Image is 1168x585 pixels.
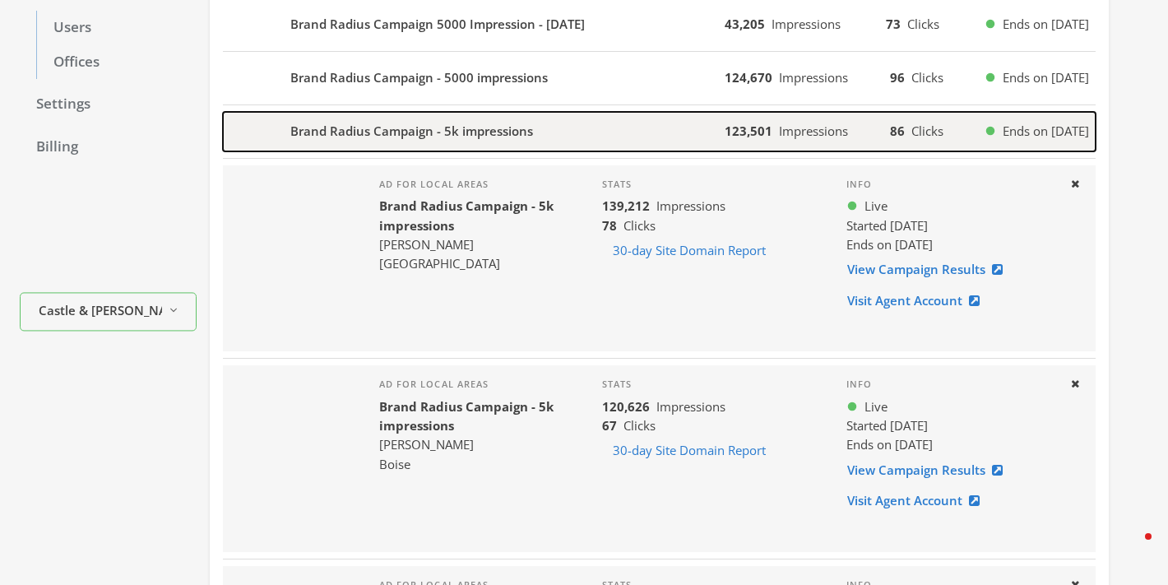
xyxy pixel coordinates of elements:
b: Brand Radius Campaign 5000 Impression - [DATE] [290,15,585,34]
span: Ends on [DATE] [846,436,933,453]
span: Clicks [911,69,943,86]
button: Brand Radius Campaign 5000 Impression - [DATE]43,205Impressions73ClicksEnds on [DATE] [223,5,1096,44]
b: 67 [602,417,617,434]
button: Castle & [PERSON_NAME] Mortgage [20,293,197,332]
h4: Stats [602,179,820,190]
b: Brand Radius Campaign - 5000 impressions [290,68,548,87]
button: 30-day Site Domain Report [602,235,776,266]
a: Offices [36,45,197,80]
div: [PERSON_NAME] [379,435,576,454]
button: Brand Radius Campaign - 5000 impressions124,670Impressions96ClicksEnds on [DATE] [223,58,1096,98]
a: Settings [20,87,197,122]
div: Started [DATE] [846,216,1057,235]
span: Ends on [DATE] [1003,15,1089,34]
a: Users [36,11,197,45]
b: 78 [602,217,617,234]
span: Live [864,197,888,216]
span: Impressions [656,398,725,415]
b: 96 [890,69,905,86]
div: Started [DATE] [846,416,1057,435]
span: Clicks [623,217,656,234]
span: Ends on [DATE] [1003,122,1089,141]
span: Ends on [DATE] [1003,68,1089,87]
span: Clicks [907,16,939,32]
div: Boise [379,455,576,474]
span: Clicks [623,417,656,434]
div: [PERSON_NAME] [379,235,576,254]
button: 30-day Site Domain Report [602,435,776,466]
b: Brand Radius Campaign - 5k impressions [290,122,533,141]
iframe: Intercom live chat [1112,529,1152,569]
b: 73 [886,16,901,32]
b: 120,626 [602,398,650,415]
b: 139,212 [602,197,650,214]
h4: Info [846,378,1057,390]
span: Impressions [779,123,848,139]
h4: Ad for local areas [379,179,576,190]
a: View Campaign Results [846,254,1013,285]
a: View Campaign Results [846,455,1013,485]
b: 124,670 [725,69,772,86]
a: Visit Agent Account [846,286,990,316]
span: Impressions [772,16,841,32]
h4: Ad for local areas [379,378,576,390]
button: Brand Radius Campaign - 5k impressions123,501Impressions86ClicksEnds on [DATE] [223,112,1096,151]
b: 43,205 [725,16,765,32]
a: Visit Agent Account [846,485,990,516]
span: Castle & [PERSON_NAME] Mortgage [39,301,162,320]
b: Brand Radius Campaign - 5k impressions [379,398,554,434]
b: 86 [890,123,905,139]
span: Clicks [911,123,943,139]
h4: Info [846,179,1057,190]
div: [GEOGRAPHIC_DATA] [379,254,576,273]
a: Billing [20,130,197,165]
span: Live [864,397,888,416]
span: Impressions [779,69,848,86]
b: 123,501 [725,123,772,139]
b: Brand Radius Campaign - 5k impressions [379,197,554,233]
span: Ends on [DATE] [846,236,933,253]
h4: Stats [602,378,820,390]
span: Impressions [656,197,725,214]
